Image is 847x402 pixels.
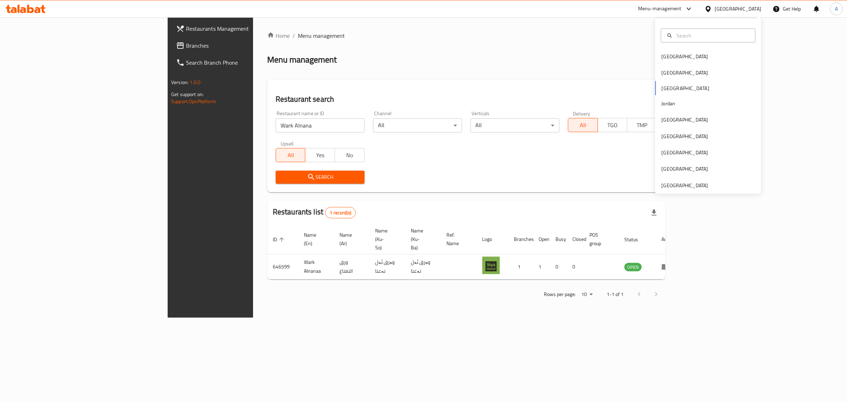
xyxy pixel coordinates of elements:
[411,226,432,252] span: Name (Ku-Ba)
[482,256,500,274] img: Wark Alnanaa
[550,254,567,279] td: 0
[645,204,662,221] div: Export file
[568,118,598,132] button: All
[171,97,216,106] a: Support.OpsPlatform
[273,235,286,244] span: ID
[170,54,309,71] a: Search Branch Phone
[281,141,294,146] label: Upsell
[674,31,751,39] input: Search
[370,254,405,279] td: وەرق ئەل نەعنا
[279,150,303,160] span: All
[533,224,550,254] th: Open
[567,224,584,254] th: Closed
[325,209,355,216] span: 1 record(s)
[624,235,647,244] span: Status
[661,132,708,140] div: [GEOGRAPHIC_DATA]
[508,224,533,254] th: Branches
[273,207,356,218] h2: Restaurants list
[276,171,365,184] button: Search
[171,78,188,87] span: Version:
[276,148,306,162] button: All
[325,207,356,218] div: Total records count
[544,290,576,299] p: Rows per page:
[567,254,584,279] td: 0
[340,231,361,248] span: Name (Ar)
[597,118,627,132] button: TGO
[267,54,337,65] h2: Menu management
[170,37,309,54] a: Branches
[276,118,365,132] input: Search for restaurant name or ID..
[661,165,708,173] div: [GEOGRAPHIC_DATA]
[304,231,325,248] span: Name (En)
[170,20,309,37] a: Restaurants Management
[715,5,761,13] div: [GEOGRAPHIC_DATA]
[298,254,334,279] td: Wark Alnanaa
[661,69,708,77] div: [GEOGRAPHIC_DATA]
[281,173,359,182] span: Search
[190,78,200,87] span: 1.0.0
[186,58,304,67] span: Search Branch Phone
[375,226,397,252] span: Name (Ku-So)
[661,53,708,60] div: [GEOGRAPHIC_DATA]
[601,120,625,130] span: TGO
[308,150,332,160] span: Yes
[338,150,362,160] span: No
[186,41,304,50] span: Branches
[607,290,624,299] p: 1-1 of 1
[589,231,610,248] span: POS group
[533,254,550,279] td: 1
[627,118,657,132] button: TMP
[373,118,462,132] div: All
[305,148,335,162] button: Yes
[186,24,304,33] span: Restaurants Management
[267,224,680,279] table: enhanced table
[661,99,675,107] div: Jordan
[298,31,345,40] span: Menu management
[335,148,365,162] button: No
[171,90,204,99] span: Get support on:
[405,254,441,279] td: وەرق ئەل نەعنا
[661,116,708,124] div: [GEOGRAPHIC_DATA]
[446,231,468,248] span: Ref. Name
[835,5,838,13] span: A
[638,5,681,13] div: Menu-management
[571,120,595,130] span: All
[630,120,654,130] span: TMP
[624,263,642,271] span: OPEN
[550,224,567,254] th: Busy
[573,111,590,116] label: Delivery
[470,118,559,132] div: All
[276,94,657,105] h2: Restaurant search
[267,31,665,40] nav: breadcrumb
[661,181,708,189] div: [GEOGRAPHIC_DATA]
[661,149,708,156] div: [GEOGRAPHIC_DATA]
[476,224,508,254] th: Logo
[661,262,674,271] div: Menu
[508,254,533,279] td: 1
[656,224,680,254] th: Action
[578,289,595,300] div: Rows per page:
[334,254,370,279] td: ورق النعناع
